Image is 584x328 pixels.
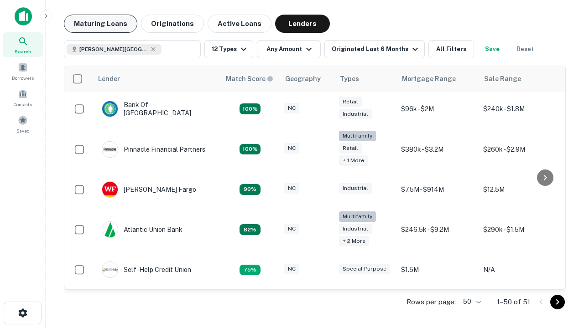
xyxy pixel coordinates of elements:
img: picture [102,262,118,277]
div: Matching Properties: 10, hasApolloMatch: undefined [240,265,261,276]
div: NC [284,103,299,113]
img: capitalize-icon.png [15,7,32,26]
iframe: Chat Widget [538,255,584,299]
div: Originated Last 6 Months [332,44,421,55]
td: $12.5M [479,172,561,207]
span: Search [15,48,31,55]
button: Go to next page [550,295,565,309]
div: Lender [98,73,120,84]
th: Capitalize uses an advanced AI algorithm to match your search with the best lender. The match sco... [220,66,280,92]
td: $260k - $2.9M [479,126,561,172]
td: $1.5M [396,252,479,287]
th: Geography [280,66,334,92]
div: Matching Properties: 12, hasApolloMatch: undefined [240,184,261,195]
td: $240k - $1.8M [479,92,561,126]
span: Contacts [14,101,32,108]
div: Multifamily [339,131,376,141]
td: $290k - $1.5M [479,207,561,253]
span: [PERSON_NAME][GEOGRAPHIC_DATA], [GEOGRAPHIC_DATA] [79,45,148,53]
button: Maturing Loans [64,15,137,33]
div: Matching Properties: 24, hasApolloMatch: undefined [240,144,261,155]
img: picture [102,101,118,117]
div: Retail [339,97,362,107]
th: Lender [93,66,220,92]
td: $246.5k - $9.2M [396,207,479,253]
div: Pinnacle Financial Partners [102,141,205,158]
div: Matching Properties: 11, hasApolloMatch: undefined [240,224,261,235]
button: Originations [141,15,204,33]
td: $380k - $3.2M [396,126,479,172]
div: Types [340,73,359,84]
img: picture [102,222,118,237]
div: [PERSON_NAME] Fargo [102,181,196,198]
button: Active Loans [208,15,271,33]
div: NC [284,183,299,194]
div: Capitalize uses an advanced AI algorithm to match your search with the best lender. The match sco... [226,74,273,84]
div: NC [284,143,299,154]
th: Types [334,66,396,92]
h6: Match Score [226,74,271,84]
div: Atlantic Union Bank [102,221,182,238]
div: Industrial [339,183,372,194]
div: Industrial [339,224,372,234]
div: Special Purpose [339,264,390,274]
div: Industrial [339,109,372,119]
button: 12 Types [204,40,253,58]
div: Mortgage Range [402,73,456,84]
p: Rows per page: [407,297,456,307]
div: Matching Properties: 14, hasApolloMatch: undefined [240,103,261,114]
button: Save your search to get updates of matches that match your search criteria. [478,40,507,58]
span: Borrowers [12,74,34,82]
img: picture [102,142,118,157]
div: NC [284,224,299,234]
div: NC [284,264,299,274]
div: + 1 more [339,155,368,166]
button: Reset [511,40,540,58]
a: Borrowers [3,59,43,83]
th: Sale Range [479,66,561,92]
a: Saved [3,112,43,136]
div: Sale Range [484,73,521,84]
div: Bank Of [GEOGRAPHIC_DATA] [102,101,211,117]
img: picture [102,182,118,197]
button: All Filters [428,40,474,58]
button: Originated Last 6 Months [324,40,425,58]
td: N/A [479,252,561,287]
div: + 2 more [339,236,369,246]
div: Multifamily [339,211,376,222]
td: $96k - $2M [396,92,479,126]
div: Retail [339,143,362,154]
a: Contacts [3,85,43,110]
p: 1–50 of 51 [497,297,530,307]
td: $7.5M - $914M [396,172,479,207]
div: Geography [285,73,321,84]
button: Any Amount [257,40,321,58]
div: 50 [459,295,482,308]
span: Saved [16,127,30,134]
button: Lenders [275,15,330,33]
div: Self-help Credit Union [102,261,191,278]
th: Mortgage Range [396,66,479,92]
a: Search [3,32,43,57]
